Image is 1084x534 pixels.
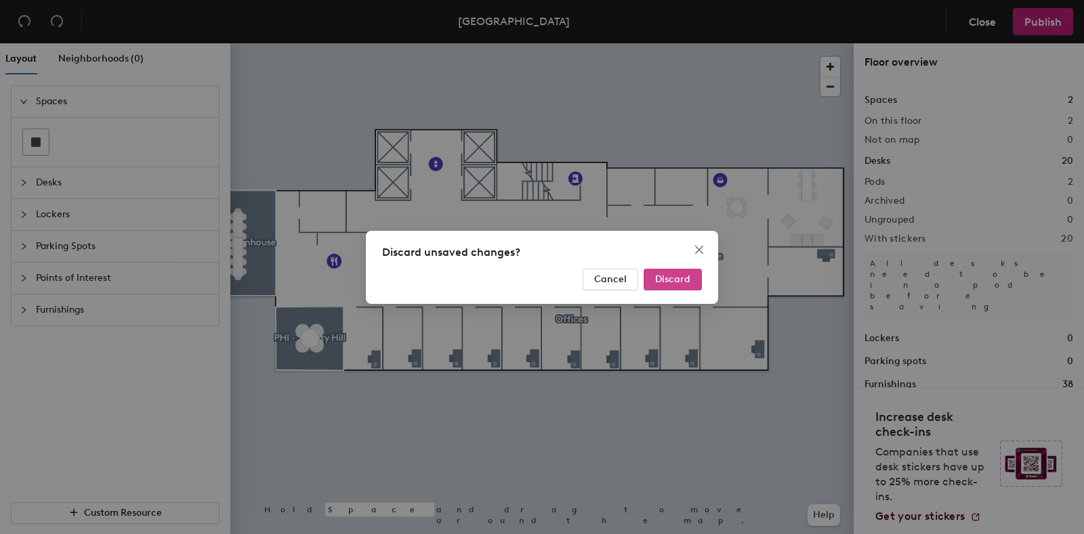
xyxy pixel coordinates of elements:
div: Discard unsaved changes? [382,244,702,261]
button: Close [688,239,710,261]
span: Close [688,244,710,255]
button: Discard [644,269,702,290]
span: Discard [655,273,690,285]
span: Cancel [594,273,627,285]
button: Cancel [583,269,638,290]
span: close [694,244,705,255]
